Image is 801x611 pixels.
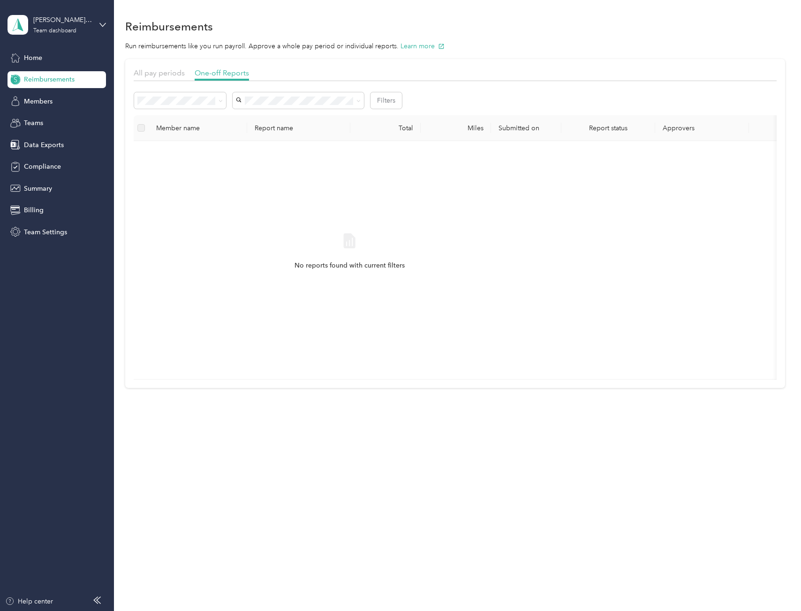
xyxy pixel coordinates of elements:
[125,22,213,31] h1: Reimbursements
[400,41,445,51] button: Learn more
[370,92,402,109] button: Filters
[5,596,53,606] button: Help center
[33,28,76,34] div: Team dashboard
[24,227,67,237] span: Team Settings
[24,162,61,171] span: Compliance
[569,124,648,132] span: Report status
[428,124,484,132] div: Miles
[247,115,350,141] th: Report name
[134,68,185,77] span: All pay periods
[24,53,42,63] span: Home
[24,140,64,150] span: Data Exports
[156,124,240,132] div: Member name
[295,261,405,271] span: No reports found with current filters
[195,68,249,77] span: One-off Reports
[149,115,247,141] th: Member name
[24,184,52,194] span: Summary
[358,124,413,132] div: Total
[24,118,43,128] span: Teams
[125,41,785,51] p: Run reimbursements like you run payroll. Approve a whole pay period or individual reports.
[24,205,44,215] span: Billing
[33,15,92,25] div: [PERSON_NAME], PLLC
[655,115,749,141] th: Approvers
[491,115,561,141] th: Submitted on
[748,559,801,611] iframe: Everlance-gr Chat Button Frame
[24,97,53,106] span: Members
[24,75,75,84] span: Reimbursements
